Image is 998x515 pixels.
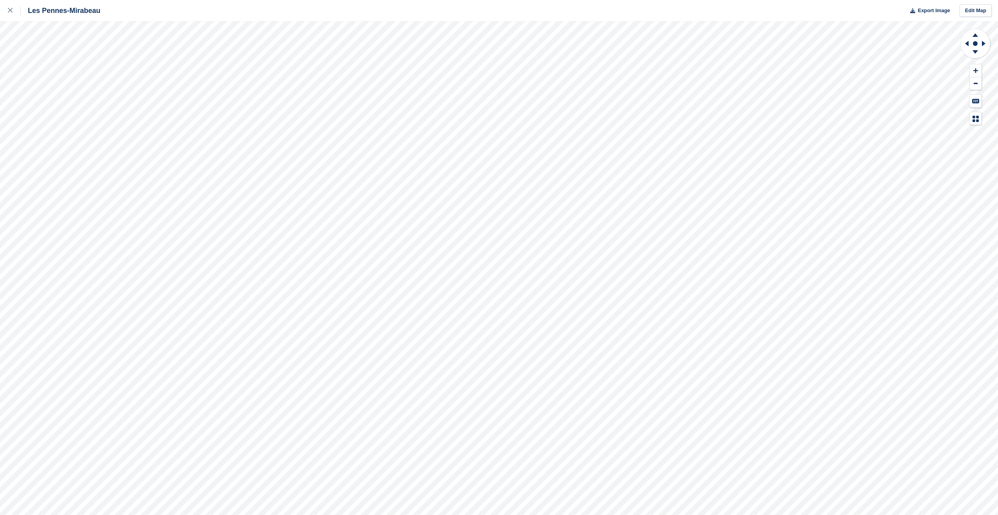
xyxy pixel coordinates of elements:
[970,77,982,90] button: Zoom Out
[970,112,982,125] button: Map Legend
[918,7,950,15] span: Export Image
[970,64,982,77] button: Zoom In
[970,95,982,107] button: Keyboard Shortcuts
[21,6,100,15] div: Les Pennes-Mirabeau
[960,4,992,17] a: Edit Map
[905,4,950,17] button: Export Image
